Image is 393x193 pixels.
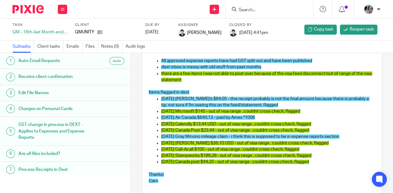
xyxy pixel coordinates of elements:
[161,141,329,145] span: [DATE] [PERSON_NAME] $36.10 USD - out of visa range , couldnt cross check, flagged
[149,90,189,94] span: Items flagged in dext
[187,30,221,36] span: [PERSON_NAME]
[350,26,374,32] span: Reopen task
[161,109,300,113] span: [DATE] Microsoft $145 - out of visa range , couldnt cross check, flagged
[12,22,67,27] label: Task
[6,89,15,97] div: 3
[161,160,309,164] span: [DATE] Canada post $44.25 - out of visa range , couldnt cross check, flagged
[6,165,15,174] div: 7
[161,59,312,63] span: All approved expense reports have had GST split out and have been published
[161,115,255,120] span: [DATE] Air Canada $640.13 - paid by Amex *1006
[161,128,309,133] span: [DATE] Canada Post $23.44 - out of visa range , couldnt cross check, flagged
[161,134,339,139] span: [DATE] Gray Mmono mileage claim - i think this is supposed to be in expense reports section
[239,31,268,35] span: [DATE] 4:41pm
[229,22,268,27] label: Closed by
[18,104,89,113] h1: Charges on Personal Cards
[145,22,170,27] label: Due by
[6,149,15,158] div: 6
[101,41,122,53] a: Notes (0)
[18,56,89,65] h1: Auto-Email Requests
[6,104,15,113] div: 4
[18,165,89,174] h1: Process Receipts in Dext
[109,57,124,65] div: Auto
[126,41,148,53] a: Audit logs
[149,172,164,177] span: Thanks!
[238,7,294,13] input: Search
[178,29,186,36] img: squarehead.jpg
[18,72,89,81] h1: Receive client confirmation
[12,5,44,13] img: Pixie
[6,56,15,65] div: 1
[364,4,374,14] img: Screen%20Shot%202020-06-25%20at%209.49.30%20AM.png
[161,97,370,107] span: [DATE] [PERSON_NAME]'s $64.05 - this receipt probably is not the final amount because there is pr...
[18,120,89,142] h1: GST change in process in DEXT - Applies to Expenses and Expense Reports
[75,29,94,35] p: QMUNITY
[161,65,261,69] span: dext inbox is messy with old stuff from past months
[340,25,377,35] a: Reopen task
[75,22,137,27] label: Client
[86,41,98,53] a: Files
[149,179,158,183] span: Caro
[18,88,89,98] h1: Edit File Names
[161,122,311,126] span: [DATE] Calendly $13.44 USD - out of visa range , couldnt cross check, flagged
[18,149,89,158] h1: Are all files included?
[12,41,34,53] a: Subtasks
[178,22,221,27] label: Assignee
[145,29,170,35] div: [DATE]
[161,147,299,152] span: [DATE] Call-Acall $100 - out of visa range , couldnt cross check, flagged
[6,127,15,136] div: 5
[12,29,67,35] div: QM - 16th-last Month-end Bookkeeping - July
[229,29,237,36] img: squarehead.jpg
[161,153,311,158] span: [DATE] Stampworks $189,28 - out of visa range , couldnt cross check, flagged
[67,41,82,53] a: Emails
[6,73,15,81] div: 2
[314,26,333,32] span: Copy task
[161,71,372,82] span: there are a few items I was not able to post over because of the visa feed disconnect/out of rang...
[304,25,337,35] a: Copy task
[37,41,63,53] a: Client tasks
